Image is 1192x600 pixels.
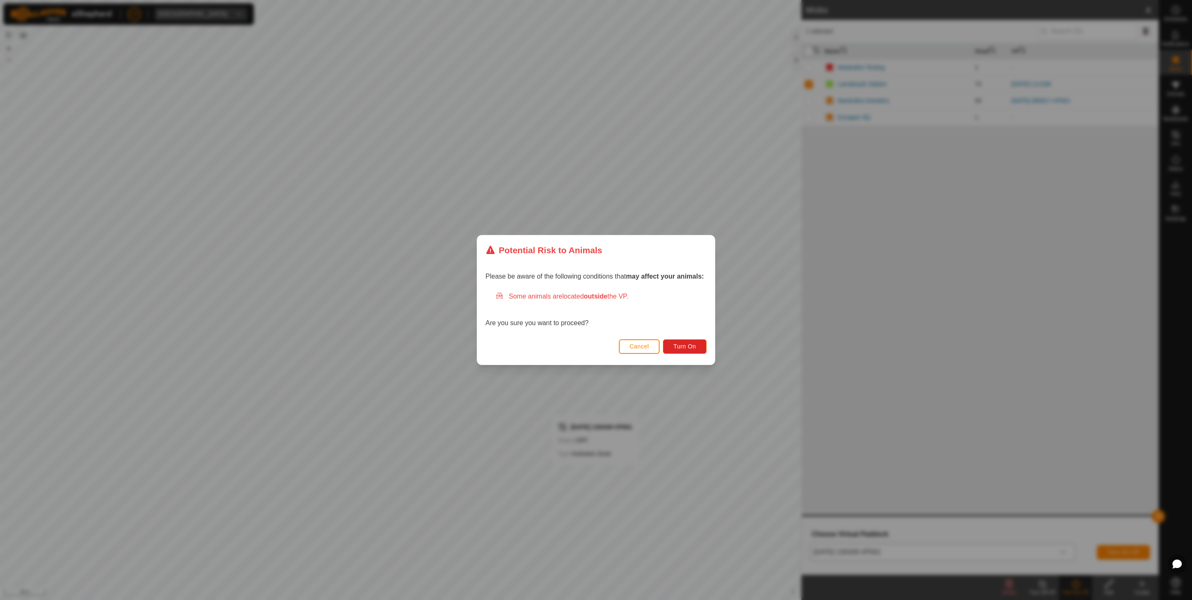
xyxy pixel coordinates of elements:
span: located the VP. [562,293,628,300]
span: Cancel [630,343,649,350]
button: Cancel [619,339,660,354]
button: Turn On [663,339,706,354]
span: Turn On [673,343,696,350]
strong: may affect your animals: [626,273,704,280]
div: Are you sure you want to proceed? [485,291,707,328]
div: Potential Risk to Animals [485,244,602,257]
span: Please be aware of the following conditions that [485,273,704,280]
strong: outside [584,293,608,300]
div: Some animals are [495,291,707,301]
